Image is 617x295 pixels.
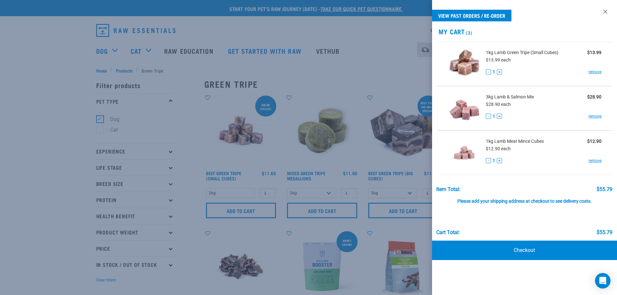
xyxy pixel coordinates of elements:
[448,92,481,125] img: Lamb & Salmon Mix
[465,31,472,34] span: (3)
[436,230,460,235] div: Cart total:
[448,47,481,81] img: Lamb Green Tripe (Small Cubes)
[497,114,502,119] button: +
[486,158,491,163] button: -
[587,50,601,55] strong: $13.99
[448,136,481,169] img: Lamb Meat Mince Cubes
[597,187,612,192] div: $55.79
[597,230,612,235] div: $55.79
[436,187,461,192] div: Item Total:
[493,69,495,75] span: 1
[486,94,534,100] span: 3kg Lamb & Salmon Mix
[486,49,558,56] span: 1kg Lamb Green Tripe (Small Cubes)
[595,273,611,289] div: Open Intercom Messenger
[588,158,601,164] a: remove
[436,192,612,204] div: Please add your shipping address at checkout to see delivery costs.
[493,157,495,164] span: 1
[497,69,502,74] button: +
[497,158,502,163] button: +
[486,146,511,151] span: $12.90 each
[486,138,544,145] span: 1kg Lamb Meat Mince Cubes
[493,113,495,120] span: 1
[432,10,511,21] a: View past orders / re-order
[587,94,601,99] strong: $28.90
[486,102,511,107] span: $28.90 each
[587,139,601,144] strong: $12.90
[588,113,601,119] a: remove
[486,69,491,74] button: -
[486,114,491,119] button: -
[588,69,601,75] a: remove
[486,57,511,62] span: $13.99 each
